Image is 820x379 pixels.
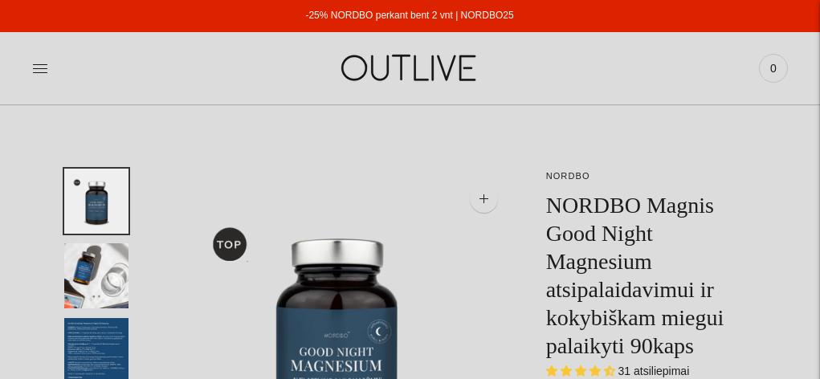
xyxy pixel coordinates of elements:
button: Translation missing: en.general.accessibility.image_thumbail [64,243,129,308]
button: Translation missing: en.general.accessibility.image_thumbail [64,169,129,234]
a: 0 [759,51,788,86]
a: NORDBO [546,171,590,181]
img: OUTLIVE [310,40,511,96]
span: 4.71 stars [546,365,618,377]
a: -25% NORDBO perkant bent 2 vnt | NORDBO25 [305,10,513,21]
span: 31 atsiliepimai [618,365,690,377]
h1: NORDBO Magnis Good Night Magnesium atsipalaidavimui ir kokybiškam miegui palaikyti 90kaps [546,191,756,360]
span: 0 [762,57,785,79]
